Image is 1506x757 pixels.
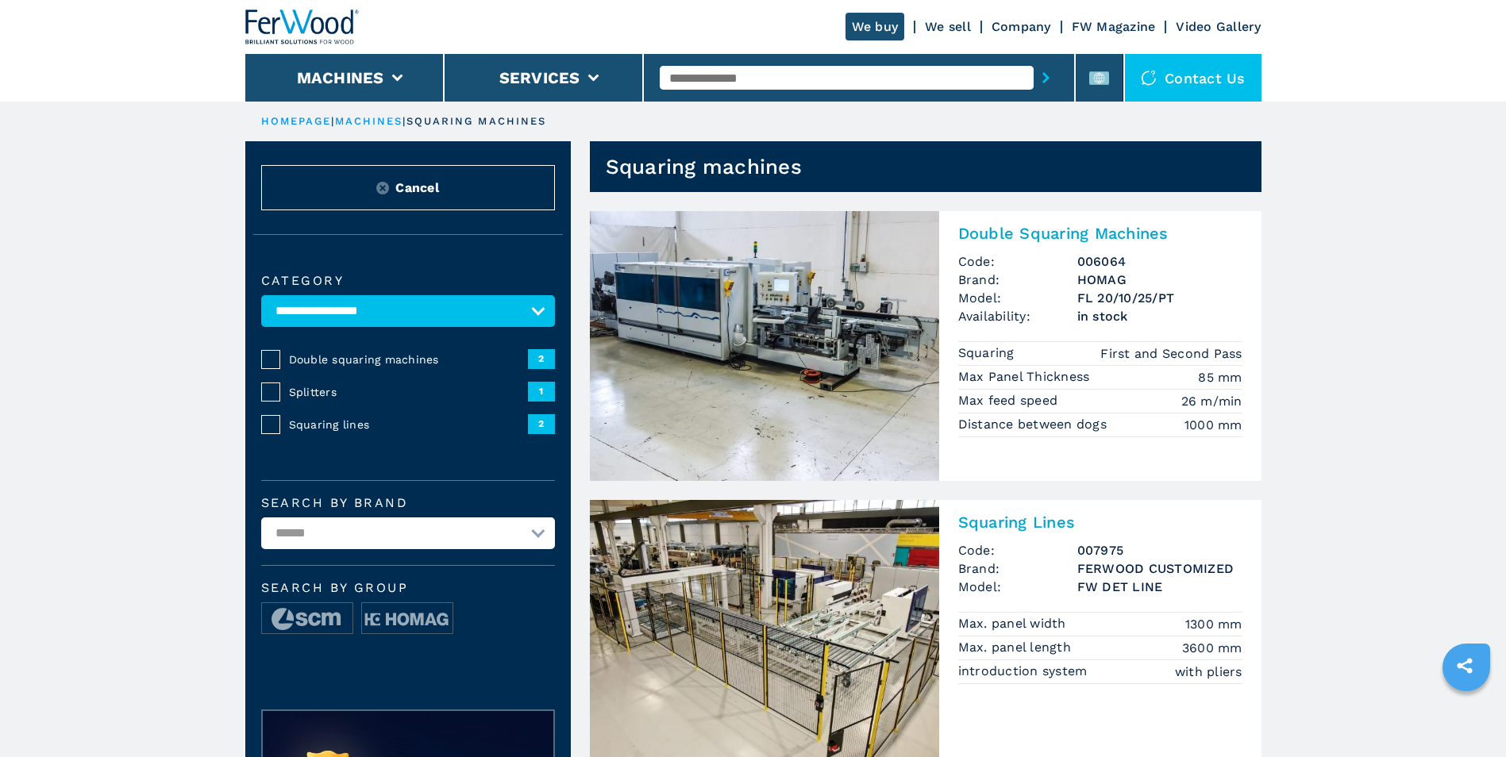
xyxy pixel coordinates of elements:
[1077,252,1242,271] h3: 006064
[958,541,1077,559] span: Code:
[528,414,555,433] span: 2
[590,211,1261,481] a: Double Squaring Machines HOMAG FL 20/10/25/PTDouble Squaring MachinesCode:006064Brand:HOMAGModel:...
[261,165,555,210] button: ResetCancel
[1175,663,1242,681] em: with pliers
[1185,615,1242,633] em: 1300 mm
[1072,19,1156,34] a: FW Magazine
[402,115,406,127] span: |
[1125,54,1261,102] div: Contact us
[958,224,1242,243] h2: Double Squaring Machines
[958,663,1092,680] p: introduction system
[1034,60,1058,96] button: submit-button
[289,417,528,432] span: Squaring lines
[1445,646,1485,686] a: sharethis
[958,559,1077,578] span: Brand:
[958,513,1242,532] h2: Squaring Lines
[958,368,1094,386] p: Max Panel Thickness
[245,10,360,44] img: Ferwood
[1181,392,1242,410] em: 26 m/min
[528,349,555,368] span: 2
[1184,416,1242,434] em: 1000 mm
[331,115,334,127] span: |
[958,578,1077,596] span: Model:
[1077,559,1242,578] h3: FERWOOD CUSTOMIZED
[376,182,389,194] img: Reset
[262,603,352,635] img: image
[1100,344,1242,363] em: First and Second Pass
[958,307,1077,325] span: Availability:
[845,13,905,40] a: We buy
[528,382,555,401] span: 1
[958,615,1070,632] p: Max. panel width
[297,68,384,87] button: Machines
[1141,70,1157,86] img: Contact us
[958,289,1077,307] span: Model:
[958,271,1077,289] span: Brand:
[1439,686,1494,745] iframe: Chat
[261,497,555,509] label: Search by brand
[1077,541,1242,559] h3: 007975
[958,392,1062,409] p: Max feed speed
[590,211,939,481] img: Double Squaring Machines HOMAG FL 20/10/25/PT
[958,639,1076,656] p: Max. panel length
[335,115,403,127] a: machines
[406,114,547,129] p: squaring machines
[958,252,1077,271] span: Code:
[1176,19,1261,34] a: Video Gallery
[1182,639,1242,657] em: 3600 mm
[499,68,580,87] button: Services
[1077,578,1242,596] h3: FW DET LINE
[289,352,528,367] span: Double squaring machines
[1198,368,1242,386] em: 85 mm
[261,115,332,127] a: HOMEPAGE
[606,154,802,179] h1: Squaring machines
[1077,307,1242,325] span: in stock
[1077,271,1242,289] h3: HOMAG
[1077,289,1242,307] h3: FL 20/10/25/PT
[289,384,528,400] span: Splitters
[992,19,1051,34] a: Company
[261,275,555,287] label: Category
[395,179,439,197] span: Cancel
[362,603,453,635] img: image
[958,416,1111,433] p: Distance between dogs
[958,344,1019,362] p: Squaring
[925,19,971,34] a: We sell
[261,582,555,594] span: Search by group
